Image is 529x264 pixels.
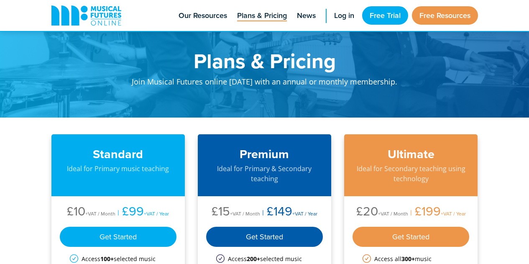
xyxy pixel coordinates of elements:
[60,147,177,161] h3: Standard
[412,6,478,25] a: Free Resources
[362,6,408,25] a: Free Trial
[378,210,408,217] span: +VAT / Month
[102,50,428,71] h1: Plans & Pricing
[212,205,260,220] li: £15
[206,164,323,184] p: Ideal for Primary & Secondary teaching
[102,71,428,97] p: Join Musical Futures online [DATE] with an annual or monthly membership.
[441,210,466,217] span: +VAT / Year
[353,164,470,184] p: Ideal for Secondary teaching using technology
[408,205,466,220] li: £199
[115,205,169,220] li: £99
[292,210,317,217] span: +VAT / Year
[100,255,114,263] strong: 100+
[85,210,115,217] span: +VAT / Month
[401,255,415,263] strong: 300+
[206,147,323,161] h3: Premium
[297,10,316,21] span: News
[247,255,260,263] strong: 200+
[67,205,115,220] li: £10
[60,164,177,174] p: Ideal for Primary music teaching
[179,10,227,21] span: Our Resources
[206,227,323,247] div: Get Started
[144,210,169,217] span: +VAT / Year
[230,210,260,217] span: +VAT / Month
[237,10,287,21] span: Plans & Pricing
[356,205,408,220] li: £20
[353,147,470,161] h3: Ultimate
[353,227,470,247] div: Get Started
[334,10,354,21] span: Log in
[60,227,177,247] div: Get Started
[260,205,317,220] li: £149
